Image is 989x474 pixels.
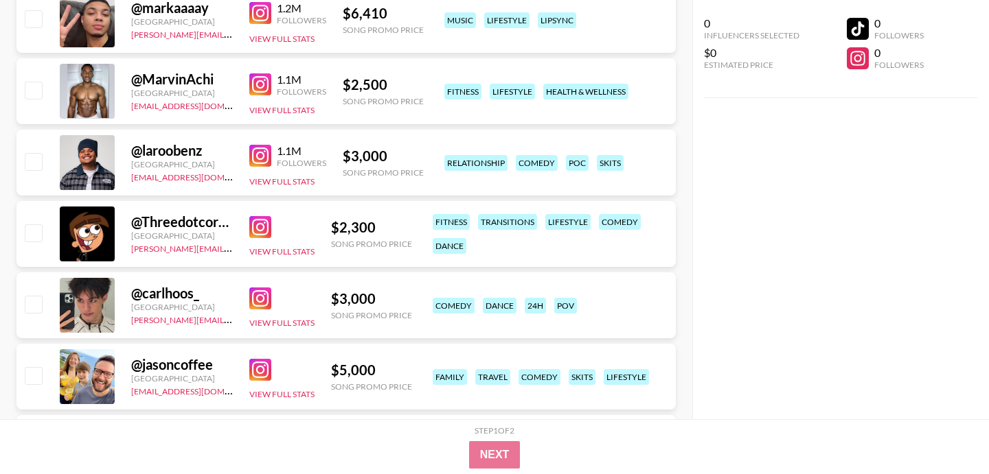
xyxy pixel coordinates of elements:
div: $ 5,000 [331,362,412,379]
div: lifestyle [484,12,530,28]
img: Instagram [249,145,271,167]
div: Followers [277,158,326,168]
div: comedy [516,155,558,171]
div: fitness [444,84,481,99]
div: 24h [525,298,546,313]
div: [GEOGRAPHIC_DATA] [131,230,233,241]
div: Song Promo Price [331,381,412,392]
div: Song Promo Price [343,167,424,178]
div: @ laroobenz [131,142,233,159]
div: Influencers Selected [704,30,799,40]
div: 0 [704,16,799,30]
div: family [433,369,467,385]
iframe: Drift Widget Chat Controller [920,405,973,458]
div: Song Promo Price [343,25,424,35]
div: 0 [874,46,924,60]
div: Song Promo Price [331,310,412,320]
div: lifestyle [545,214,591,230]
div: 0 [874,16,924,30]
img: Instagram [249,73,271,95]
div: $ 3,000 [343,147,424,165]
div: comedy [433,298,475,313]
div: comedy [599,214,641,230]
a: [EMAIL_ADDRESS][DOMAIN_NAME] [131,98,269,111]
div: travel [475,369,510,385]
div: [GEOGRAPHIC_DATA] [131,159,233,169]
div: pov [554,298,577,313]
div: skits [569,369,595,385]
a: [PERSON_NAME][EMAIL_ADDRESS][DOMAIN_NAME] [131,27,334,40]
div: @ jasoncoffee [131,356,233,373]
div: Song Promo Price [343,96,424,106]
div: Followers [874,30,924,40]
div: 1.1M [277,73,326,86]
div: @ Threedotcorey [131,213,233,230]
div: [GEOGRAPHIC_DATA] [131,302,233,312]
a: [PERSON_NAME][EMAIL_ADDRESS][PERSON_NAME][PERSON_NAME][DOMAIN_NAME] [131,241,465,254]
img: Instagram [249,216,271,238]
div: comedy [519,369,560,385]
button: View Full Stats [249,389,315,399]
img: Instagram [249,2,271,24]
div: [GEOGRAPHIC_DATA] [131,88,233,98]
div: skits [597,155,624,171]
button: View Full Stats [249,246,315,257]
div: transitions [478,214,537,230]
div: [GEOGRAPHIC_DATA] [131,16,233,27]
div: Followers [874,60,924,70]
div: fitness [433,214,470,230]
div: Song Promo Price [331,239,412,249]
div: health & wellness [543,84,628,99]
div: $ 3,000 [331,290,412,307]
div: 1.2M [277,1,326,15]
div: Estimated Price [704,60,799,70]
div: Step 1 of 2 [475,425,514,436]
div: $ 2,500 [343,76,424,93]
button: View Full Stats [249,105,315,115]
div: Followers [277,86,326,97]
div: 1.1M [277,144,326,158]
div: @ MarvinAchi [131,71,233,88]
button: View Full Stats [249,176,315,187]
div: poc [566,155,589,171]
div: $ 6,410 [343,5,424,22]
div: Followers [277,15,326,25]
a: [PERSON_NAME][EMAIL_ADDRESS][DOMAIN_NAME] [131,312,334,325]
a: [EMAIL_ADDRESS][DOMAIN_NAME] [131,383,269,396]
div: dance [433,238,466,254]
a: [EMAIL_ADDRESS][DOMAIN_NAME] [131,169,269,182]
div: lifestyle [490,84,535,99]
img: Instagram [249,287,271,309]
img: Instagram [249,359,271,381]
div: $ 2,300 [331,219,412,236]
button: Next [469,441,521,469]
div: @ carlhoos_ [131,285,233,302]
button: View Full Stats [249,318,315,328]
div: lifestyle [604,369,649,385]
div: [GEOGRAPHIC_DATA] [131,373,233,383]
div: dance [483,298,516,313]
div: $0 [704,46,799,60]
div: relationship [444,155,508,171]
div: music [444,12,476,28]
button: View Full Stats [249,34,315,44]
div: lipsync [538,12,576,28]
